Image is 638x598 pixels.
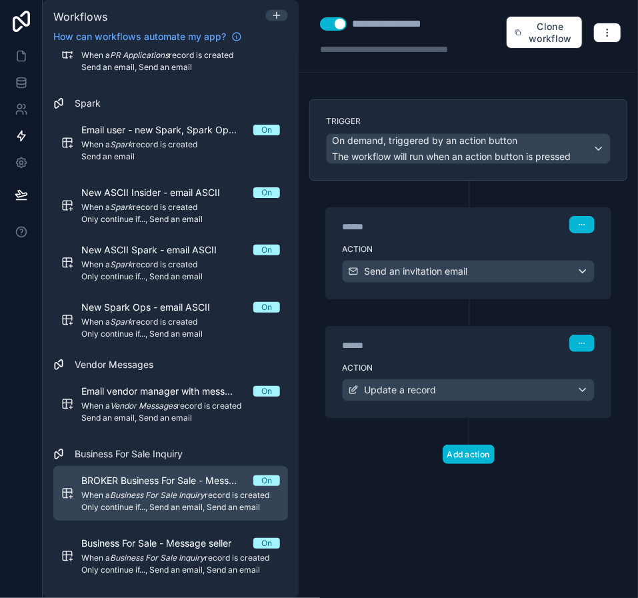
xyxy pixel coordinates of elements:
[342,244,595,255] label: Action
[527,21,573,44] span: Clone workflow
[506,16,583,49] button: Clone workflow
[326,133,611,164] button: On demand, triggered by an action buttonThe workflow will run when an action button is pressed
[342,260,595,283] button: Send an invitation email
[326,116,611,127] label: Trigger
[53,30,226,43] span: How can workflows automate my app?
[364,383,436,397] span: Update a record
[364,265,467,278] span: Send an invitation email
[342,379,595,401] button: Update a record
[443,445,495,464] button: Add action
[342,363,595,373] label: Action
[332,134,517,147] span: On demand, triggered by an action button
[332,151,571,162] span: The workflow will run when an action button is pressed
[53,10,107,23] span: Workflows
[48,30,247,43] a: How can workflows automate my app?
